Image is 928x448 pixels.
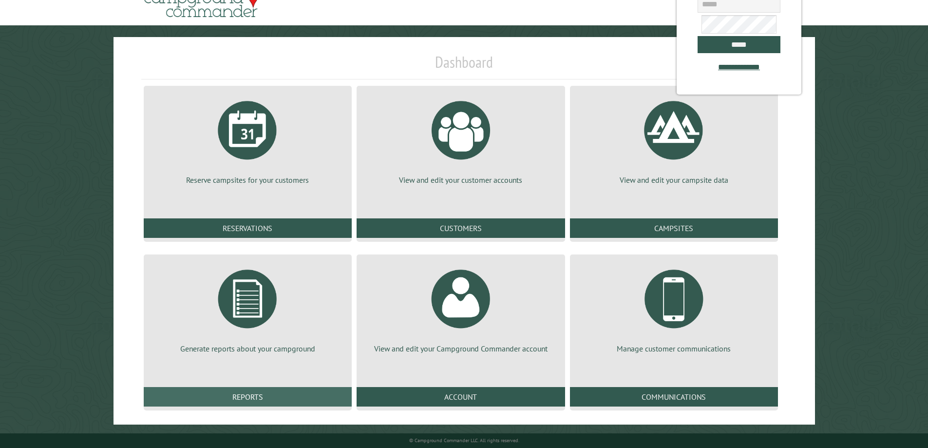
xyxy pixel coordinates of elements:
[144,387,352,407] a: Reports
[570,387,778,407] a: Communications
[582,175,766,185] p: View and edit your campsite data
[144,218,352,238] a: Reservations
[368,343,553,354] p: View and edit your Campground Commander account
[155,343,340,354] p: Generate reports about your campground
[368,262,553,354] a: View and edit your Campground Commander account
[357,218,565,238] a: Customers
[582,94,766,185] a: View and edit your campsite data
[409,437,519,444] small: © Campground Commander LLC. All rights reserved.
[582,343,766,354] p: Manage customer communications
[155,94,340,185] a: Reserve campsites for your customers
[582,262,766,354] a: Manage customer communications
[155,262,340,354] a: Generate reports about your campground
[155,175,340,185] p: Reserve campsites for your customers
[368,175,553,185] p: View and edit your customer accounts
[368,94,553,185] a: View and edit your customer accounts
[570,218,778,238] a: Campsites
[141,53,787,79] h1: Dashboard
[357,387,565,407] a: Account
